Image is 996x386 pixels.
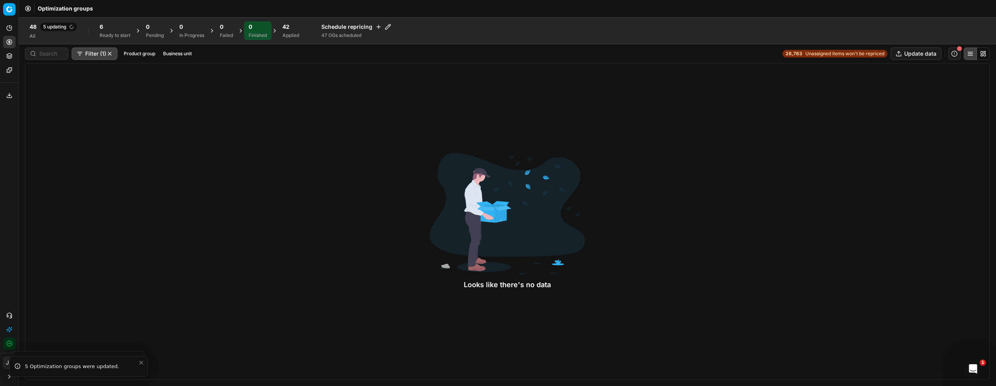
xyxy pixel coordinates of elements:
[3,356,16,369] button: JD
[964,360,982,378] iframe: Intercom live chat
[137,358,146,367] button: Close toast
[786,51,802,57] strong: 26,763
[321,32,391,39] div: 47 OGs scheduled
[40,22,77,32] span: 5 updating
[72,47,117,60] button: Filter (1)
[146,32,164,39] div: Pending
[282,23,289,31] span: 42
[4,357,15,368] span: JD
[179,32,204,39] div: In Progress
[100,23,103,31] span: 6
[249,32,267,39] div: Finished
[38,5,93,12] span: Optimization groups
[160,49,195,58] button: Business unit
[220,23,223,31] span: 0
[179,23,183,31] span: 0
[321,23,391,31] h4: Schedule repricing
[805,51,884,57] span: Unassigned items won't be repriced
[980,360,986,366] span: 1
[249,23,252,31] span: 0
[30,33,77,39] div: All
[121,49,158,58] button: Product group
[25,363,138,370] div: 5 Optimization groups were updated.
[39,50,63,58] input: Search
[891,47,942,60] button: Update data
[100,32,130,39] div: Ready to start
[282,32,299,39] div: Applied
[782,50,887,58] a: 26,763Unassigned items won't be repriced
[38,5,93,12] nav: breadcrumb
[430,279,585,290] div: Looks like there's no data
[30,23,37,31] span: 48
[146,23,149,31] span: 0
[220,32,233,39] div: Failed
